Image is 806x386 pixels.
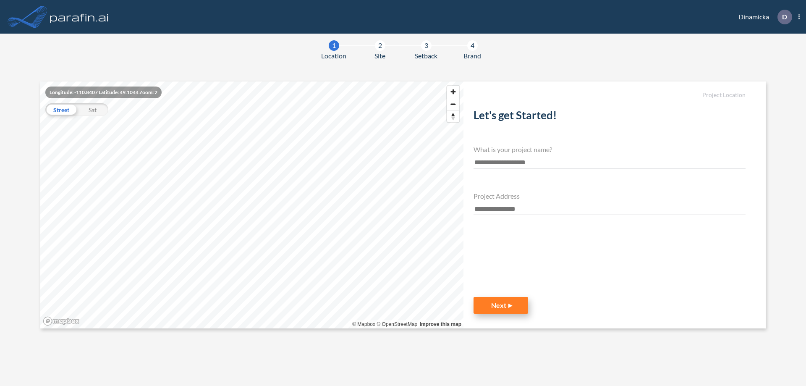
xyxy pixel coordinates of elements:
div: 2 [375,40,385,51]
div: 3 [421,40,432,51]
button: Next [474,297,528,314]
a: Mapbox homepage [43,316,80,326]
span: Setback [415,51,437,61]
h2: Let's get Started! [474,109,746,125]
span: Brand [463,51,481,61]
a: OpenStreetMap [377,321,417,327]
h5: Project Location [474,92,746,99]
div: 4 [467,40,478,51]
button: Zoom in [447,86,459,98]
a: Improve this map [420,321,461,327]
span: Location [321,51,346,61]
div: Dinamicka [726,10,800,24]
div: 1 [329,40,339,51]
div: Sat [77,103,108,116]
h4: Project Address [474,192,746,200]
canvas: Map [40,81,463,328]
button: Reset bearing to north [447,110,459,122]
h4: What is your project name? [474,145,746,153]
p: D [782,13,787,21]
a: Mapbox [352,321,375,327]
div: Longitude: -110.8407 Latitude: 49.1044 Zoom: 2 [45,87,162,98]
span: Site [374,51,385,61]
div: Street [45,103,77,116]
button: Zoom out [447,98,459,110]
img: logo [48,8,110,25]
